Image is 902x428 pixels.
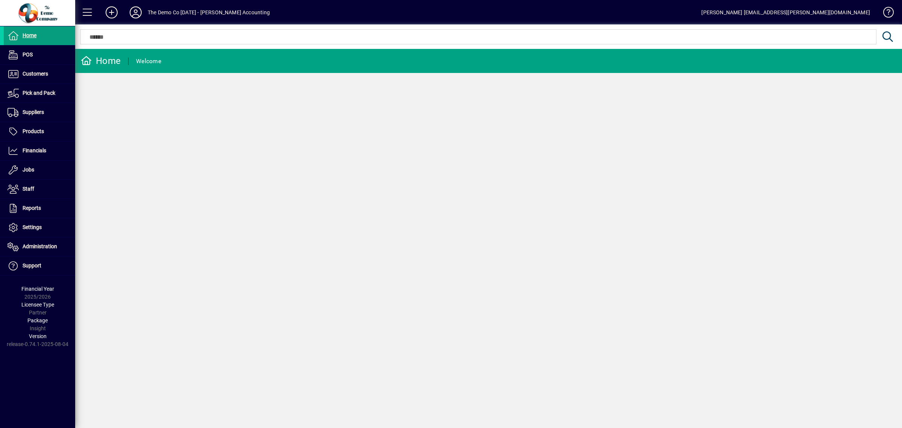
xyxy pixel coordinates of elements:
[23,186,34,192] span: Staff
[4,141,75,160] a: Financials
[4,161,75,179] a: Jobs
[4,103,75,122] a: Suppliers
[27,317,48,323] span: Package
[4,84,75,103] a: Pick and Pack
[4,256,75,275] a: Support
[29,333,47,339] span: Version
[4,199,75,218] a: Reports
[23,224,42,230] span: Settings
[701,6,870,18] div: [PERSON_NAME] [EMAIL_ADDRESS][PERSON_NAME][DOMAIN_NAME]
[23,167,34,173] span: Jobs
[136,55,161,67] div: Welcome
[148,6,270,18] div: The Demo Co [DATE] - [PERSON_NAME] Accounting
[23,243,57,249] span: Administration
[4,180,75,199] a: Staff
[878,2,893,26] a: Knowledge Base
[81,55,121,67] div: Home
[100,6,124,19] button: Add
[23,128,44,134] span: Products
[23,205,41,211] span: Reports
[124,6,148,19] button: Profile
[23,90,55,96] span: Pick and Pack
[4,122,75,141] a: Products
[21,302,54,308] span: Licensee Type
[21,286,54,292] span: Financial Year
[4,46,75,64] a: POS
[23,147,46,153] span: Financials
[4,65,75,83] a: Customers
[4,237,75,256] a: Administration
[23,263,41,269] span: Support
[23,71,48,77] span: Customers
[23,52,33,58] span: POS
[23,109,44,115] span: Suppliers
[4,218,75,237] a: Settings
[23,32,36,38] span: Home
